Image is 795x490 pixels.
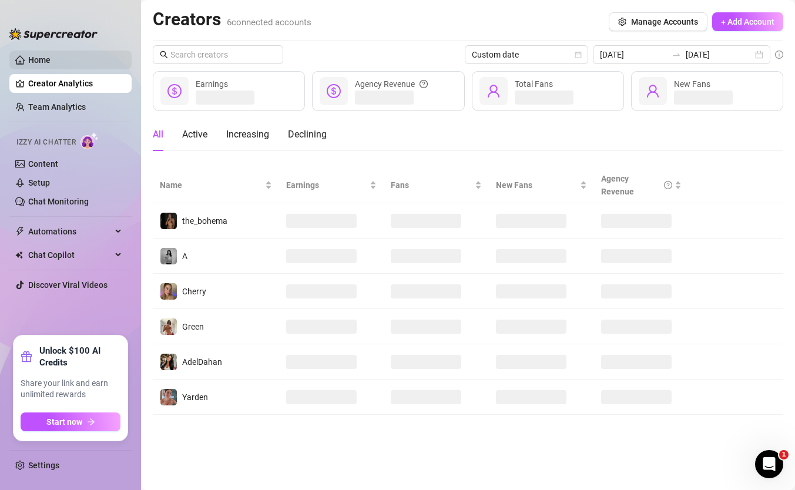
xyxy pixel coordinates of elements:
[15,251,23,259] img: Chat Copilot
[618,18,626,26] span: setting
[196,79,228,89] span: Earnings
[609,12,707,31] button: Manage Accounts
[28,461,59,470] a: Settings
[384,167,489,203] th: Fans
[15,227,25,236] span: thunderbolt
[672,50,681,59] span: to
[575,51,582,58] span: calendar
[167,84,182,98] span: dollar-circle
[9,28,98,40] img: logo-BBDzfeDw.svg
[182,251,187,261] span: A
[420,78,428,90] span: question-circle
[153,127,163,142] div: All
[674,79,710,89] span: New Fans
[160,283,177,300] img: Cherry
[46,417,82,427] span: Start now
[487,84,501,98] span: user
[182,392,208,402] span: Yarden
[21,412,120,431] button: Start nowarrow-right
[170,48,267,61] input: Search creators
[28,102,86,112] a: Team Analytics
[489,167,594,203] th: New Fans
[515,79,553,89] span: Total Fans
[28,74,122,93] a: Creator Analytics
[182,287,206,296] span: Cherry
[21,351,32,363] span: gift
[601,172,672,198] div: Agency Revenue
[160,213,177,229] img: the_bohema
[28,222,112,241] span: Automations
[226,127,269,142] div: Increasing
[182,322,204,331] span: Green
[286,179,368,192] span: Earnings
[664,172,672,198] span: question-circle
[153,8,311,31] h2: Creators
[779,450,789,459] span: 1
[672,50,681,59] span: swap-right
[16,137,76,148] span: Izzy AI Chatter
[182,127,207,142] div: Active
[755,450,783,478] iframe: Intercom live chat
[182,357,222,367] span: AdelDahan
[160,179,263,192] span: Name
[600,48,667,61] input: Start date
[631,17,698,26] span: Manage Accounts
[327,84,341,98] span: dollar-circle
[80,132,99,149] img: AI Chatter
[160,51,168,59] span: search
[28,280,108,290] a: Discover Viral Videos
[39,345,120,368] strong: Unlock $100 AI Credits
[160,389,177,405] img: Yarden
[160,248,177,264] img: A
[227,17,311,28] span: 6 connected accounts
[28,55,51,65] a: Home
[391,179,472,192] span: Fans
[686,48,753,61] input: End date
[160,354,177,370] img: AdelDahan
[28,159,58,169] a: Content
[721,17,774,26] span: + Add Account
[28,178,50,187] a: Setup
[355,78,428,90] div: Agency Revenue
[288,127,327,142] div: Declining
[712,12,783,31] button: + Add Account
[153,167,279,203] th: Name
[775,51,783,59] span: info-circle
[496,179,578,192] span: New Fans
[28,197,89,206] a: Chat Monitoring
[472,46,581,63] span: Custom date
[646,84,660,98] span: user
[21,378,120,401] span: Share your link and earn unlimited rewards
[28,246,112,264] span: Chat Copilot
[160,318,177,335] img: Green
[87,418,95,426] span: arrow-right
[279,167,384,203] th: Earnings
[182,216,227,226] span: the_bohema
